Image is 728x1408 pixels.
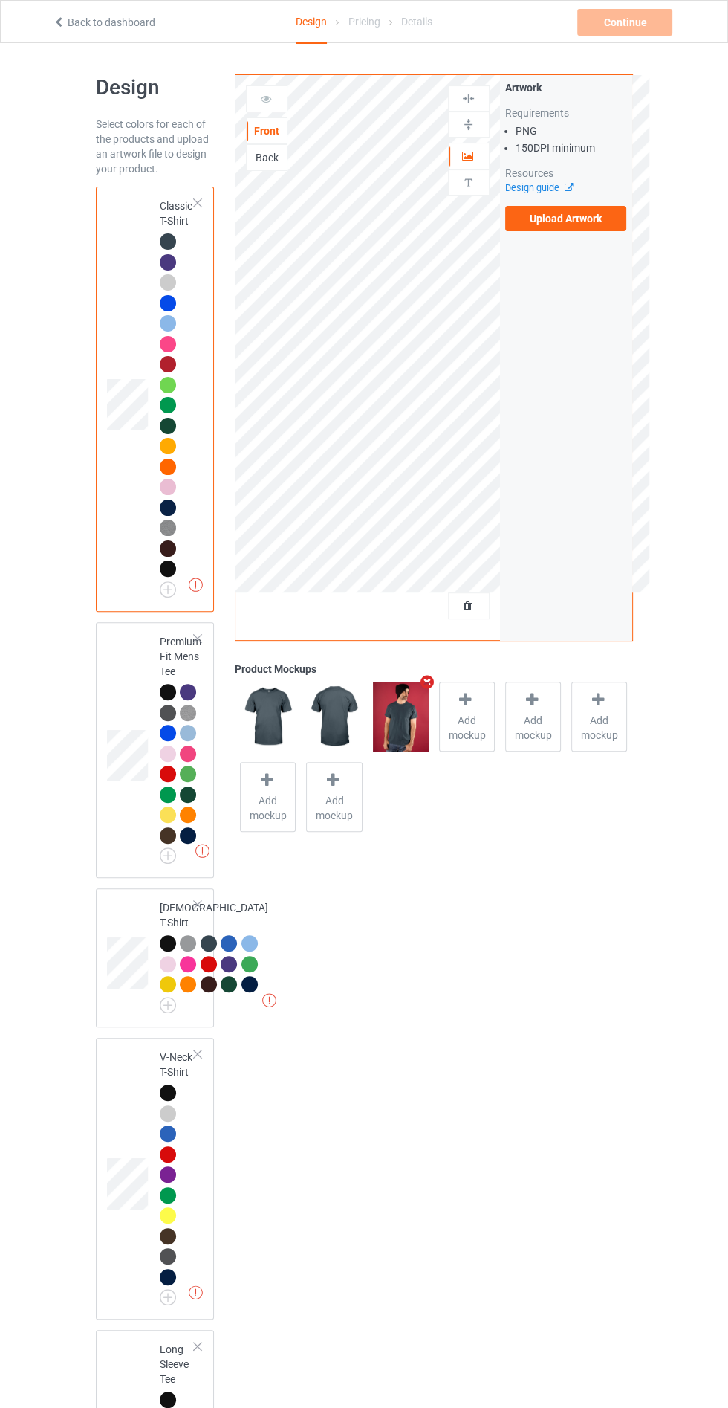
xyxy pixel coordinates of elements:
[418,674,437,690] i: Remove mockup
[461,91,475,106] img: svg%3E%0A
[247,123,287,138] div: Front
[160,900,268,1008] div: [DEMOGRAPHIC_DATA] T-Shirt
[439,682,495,752] div: Add mockup
[53,16,155,28] a: Back to dashboard
[505,106,627,120] div: Requirements
[96,117,215,176] div: Select colors for each of the products and upload an artwork file to design your product.
[96,622,215,878] div: Premium Fit Mens Tee
[306,682,362,752] img: regular.jpg
[440,713,494,743] span: Add mockup
[160,634,201,859] div: Premium Fit Mens Tee
[235,662,632,676] div: Product Mockups
[571,682,627,752] div: Add mockup
[240,682,296,752] img: regular.jpg
[160,198,195,592] div: Classic T-Shirt
[516,141,627,155] li: 150 DPI minimum
[240,762,296,832] div: Add mockup
[348,1,380,42] div: Pricing
[189,1285,203,1299] img: exclamation icon
[160,847,176,864] img: svg+xml;base64,PD94bWwgdmVyc2lvbj0iMS4wIiBlbmNvZGluZz0iVVRGLTgiPz4KPHN2ZyB3aWR0aD0iMjJweCIgaGVpZ2...
[572,713,626,743] span: Add mockup
[195,844,209,858] img: exclamation icon
[160,1050,195,1300] div: V-Neck T-Shirt
[189,578,203,592] img: exclamation icon
[160,520,176,536] img: heather_texture.png
[160,581,176,598] img: svg+xml;base64,PD94bWwgdmVyc2lvbj0iMS4wIiBlbmNvZGluZz0iVVRGLTgiPz4KPHN2ZyB3aWR0aD0iMjJweCIgaGVpZ2...
[461,117,475,132] img: svg%3E%0A
[505,682,561,752] div: Add mockup
[96,187,215,612] div: Classic T-Shirt
[516,123,627,138] li: PNG
[505,166,627,181] div: Resources
[505,80,627,95] div: Artwork
[307,793,361,823] span: Add mockup
[373,682,429,752] img: regular.jpg
[160,997,176,1013] img: svg+xml;base64,PD94bWwgdmVyc2lvbj0iMS4wIiBlbmNvZGluZz0iVVRGLTgiPz4KPHN2ZyB3aWR0aD0iMjJweCIgaGVpZ2...
[247,150,287,165] div: Back
[96,888,215,1027] div: [DEMOGRAPHIC_DATA] T-Shirt
[96,1038,215,1320] div: V-Neck T-Shirt
[296,1,327,44] div: Design
[160,1289,176,1305] img: svg+xml;base64,PD94bWwgdmVyc2lvbj0iMS4wIiBlbmNvZGluZz0iVVRGLTgiPz4KPHN2ZyB3aWR0aD0iMjJweCIgaGVpZ2...
[506,713,560,743] span: Add mockup
[180,705,196,721] img: heather_texture.png
[401,1,432,42] div: Details
[505,182,573,193] a: Design guide
[505,206,627,231] label: Upload Artwork
[306,762,362,832] div: Add mockup
[241,793,295,823] span: Add mockup
[96,74,215,101] h1: Design
[461,175,475,190] img: svg%3E%0A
